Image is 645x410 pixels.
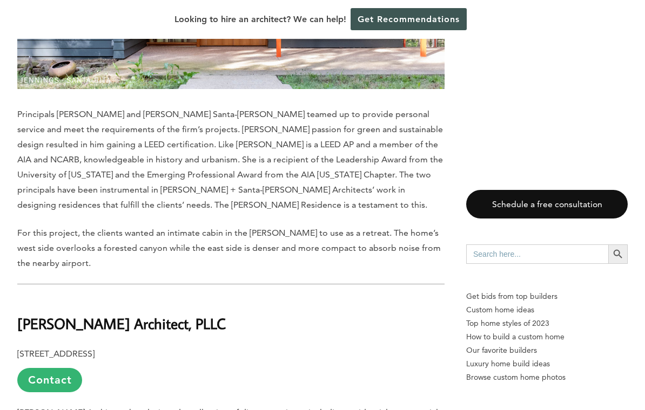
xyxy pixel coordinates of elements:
[466,190,628,218] a: Schedule a free consultation
[17,368,82,392] a: Contact
[17,348,95,359] b: [STREET_ADDRESS]
[17,314,226,333] b: [PERSON_NAME] Architect, PLLC
[17,109,443,210] span: Principals [PERSON_NAME] and [PERSON_NAME] Santa-[PERSON_NAME] teamed up to provide personal serv...
[466,290,628,303] p: Get bids from top builders
[466,317,628,330] a: Top home styles of 2023
[17,228,441,268] span: For this project, the clients wanted an intimate cabin in the [PERSON_NAME] to use as a retreat. ...
[466,330,628,344] a: How to build a custom home
[351,8,467,30] a: Get Recommendations
[438,332,632,397] iframe: Drift Widget Chat Controller
[466,303,628,317] a: Custom home ideas
[612,248,624,260] svg: Search
[466,244,608,264] input: Search here...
